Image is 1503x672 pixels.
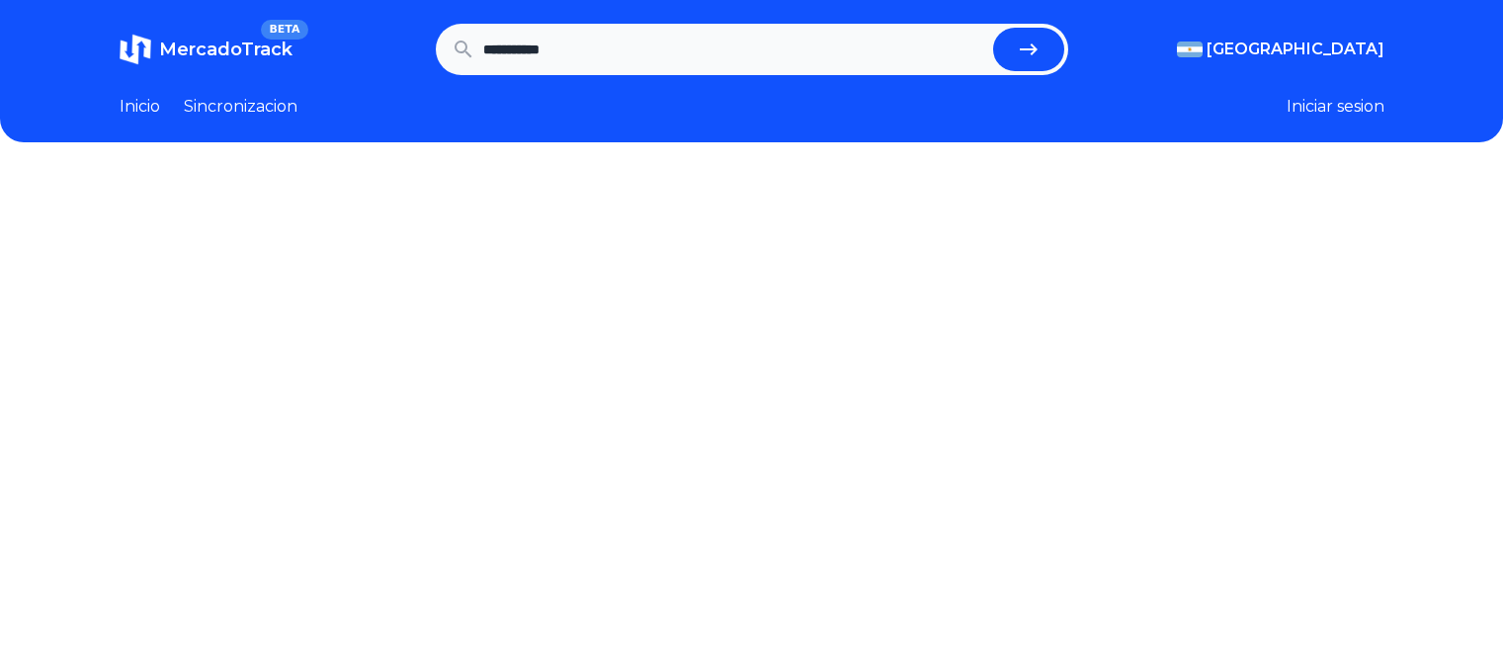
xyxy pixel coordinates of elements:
[159,39,292,60] span: MercadoTrack
[1177,42,1203,57] img: Argentina
[120,34,151,65] img: MercadoTrack
[261,20,307,40] span: BETA
[184,95,297,119] a: Sincronizacion
[1177,38,1384,61] button: [GEOGRAPHIC_DATA]
[1207,38,1384,61] span: [GEOGRAPHIC_DATA]
[1287,95,1384,119] button: Iniciar sesion
[120,95,160,119] a: Inicio
[120,34,292,65] a: MercadoTrackBETA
